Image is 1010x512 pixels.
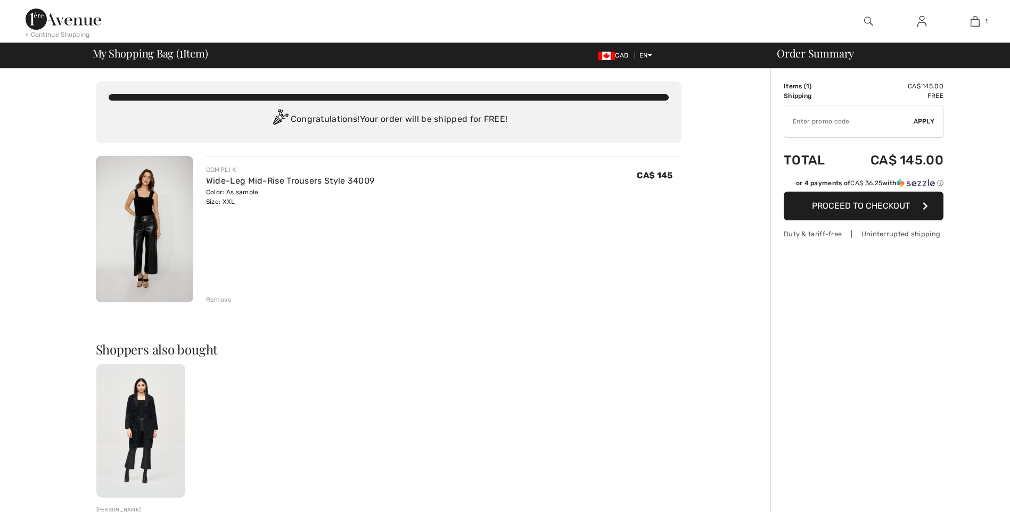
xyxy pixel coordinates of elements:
button: Proceed to Checkout [784,192,943,220]
div: < Continue Shopping [26,30,90,39]
td: Items ( ) [784,81,841,91]
td: CA$ 145.00 [841,81,943,91]
a: Sign In [909,15,935,28]
div: or 4 payments ofCA$ 36.25withSezzle Click to learn more about Sezzle [784,178,943,192]
td: Shipping [784,91,841,101]
img: Canadian Dollar [598,52,615,60]
div: or 4 payments of with [796,178,943,188]
td: CA$ 145.00 [841,142,943,178]
img: Sezzle [897,178,935,188]
img: search the website [864,15,873,28]
div: Color: As sample Size: XXL [206,187,374,207]
div: Remove [206,295,232,304]
span: 1 [179,45,183,59]
a: Wide-Leg Mid-Rise Trousers Style 34009 [206,176,374,186]
h2: Shoppers also bought [96,343,681,356]
span: CA$ 145 [637,170,672,180]
div: Order Summary [764,48,1004,59]
span: Proceed to Checkout [812,201,910,211]
img: My Bag [971,15,980,28]
img: My Info [917,15,926,28]
div: Duty & tariff-free | Uninterrupted shipping [784,229,943,239]
img: 1ère Avenue [26,9,101,30]
span: My Shopping Bag ( Item) [93,48,208,59]
span: Apply [914,117,935,126]
div: COMPLI K [206,165,374,175]
img: Wide-Leg Mid-Rise Trousers Style 34009 [96,156,193,302]
td: Total [784,142,841,178]
span: 1 [806,82,809,90]
a: 1 [949,15,1001,28]
td: Free [841,91,943,101]
div: Congratulations! Your order will be shipped for FREE! [109,109,669,130]
input: Promo code [784,105,914,137]
img: Knee-Length Textured Coat Style 233951 [96,364,185,498]
span: CAD [598,52,633,59]
span: EN [639,52,653,59]
span: 1 [985,16,988,26]
span: CA$ 36.25 [850,179,882,187]
img: Congratulation2.svg [269,109,291,130]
